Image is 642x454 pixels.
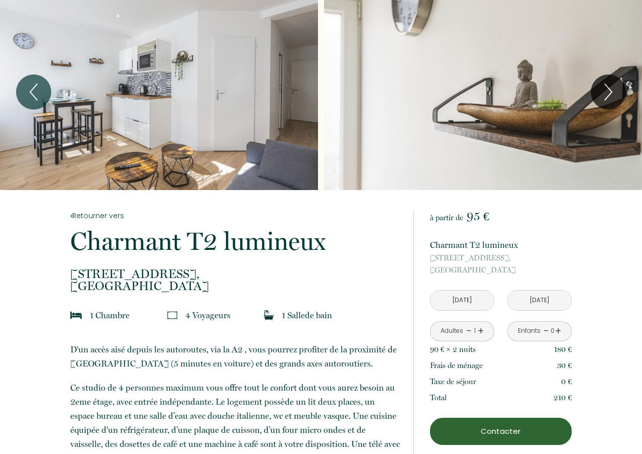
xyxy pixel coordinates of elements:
[430,213,463,222] span: à partir de
[544,323,549,339] a: -
[434,425,568,437] p: Contacter
[90,308,130,322] p: 1 Chambre
[508,291,571,310] input: Départ
[430,238,572,252] p: Charmant T2 lumineux
[430,376,476,388] p: Taxe de séjour
[70,229,400,254] p: Charmant T2 lumineux
[70,210,400,221] a: Retourner vers
[478,323,484,339] a: +
[227,310,231,320] span: s
[431,291,494,310] input: Arrivée
[466,323,472,339] a: -
[555,323,561,339] a: +
[167,310,177,320] img: guests
[441,326,463,336] div: Adultes
[70,268,400,280] span: [STREET_ADDRESS],
[430,418,572,445] button: Contacter
[430,252,572,276] p: [GEOGRAPHIC_DATA]
[554,343,572,355] p: 180 €
[554,392,572,404] p: 210 €
[430,252,572,264] span: [STREET_ADDRESS],
[16,74,51,110] button: Previous
[282,308,332,322] p: 1 Salle de bain
[557,359,572,372] p: 30 €
[430,343,476,355] p: 90 € × 2 nuit
[467,209,489,223] span: 95 €
[518,326,541,336] div: Enfants
[70,268,400,292] p: [GEOGRAPHIC_DATA]
[185,308,231,322] p: 4 Voyageur
[430,392,447,404] p: Total
[591,74,626,110] button: Next
[473,345,476,354] span: s
[70,342,400,371] p: D'un accès aisé depuis les autoroutes, via la A2 , vous pourrez profiter de la proximité de [GEOG...
[472,326,477,336] div: 1
[550,326,555,336] div: 0
[430,359,483,372] p: Frais de ménage
[561,376,572,388] p: 0 €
